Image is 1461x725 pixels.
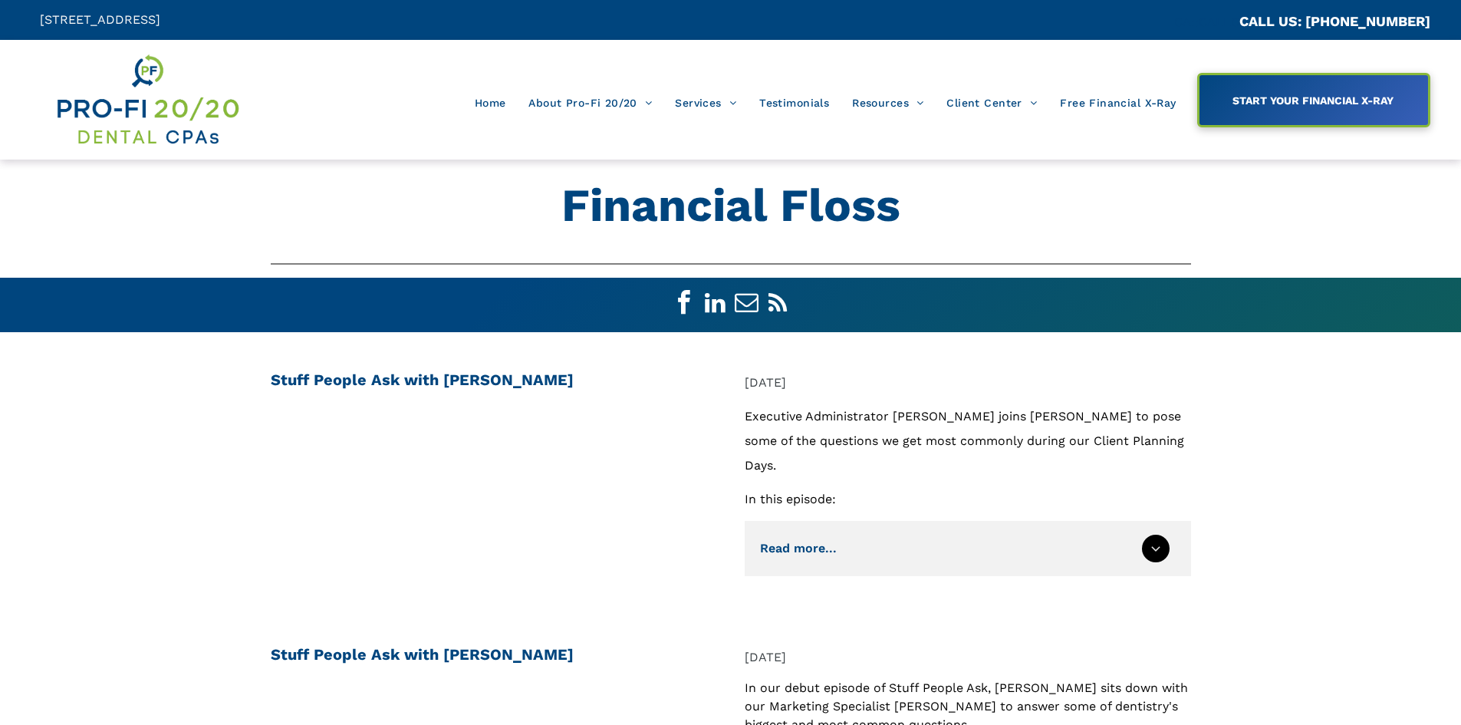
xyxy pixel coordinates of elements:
[271,645,574,664] span: Stuff People Ask with [PERSON_NAME]
[54,51,240,148] img: Get Dental CPA Consulting, Bookkeeping, & Bank Loans
[748,88,841,117] a: Testimonials
[1227,87,1399,114] span: START YOUR FINANCIAL X-RAY
[561,178,900,232] strong: Financial Floss
[271,371,574,389] span: Stuff People Ask with [PERSON_NAME]
[701,289,729,321] a: linkedin
[764,289,791,321] a: rss
[841,88,935,117] a: Resources
[745,375,786,390] span: [DATE]
[1239,13,1430,29] a: CALL US: [PHONE_NUMBER]
[935,88,1048,117] a: Client Center
[1197,73,1430,127] a: START YOUR FINANCIAL X-RAY
[463,88,518,117] a: Home
[732,289,760,321] a: email
[517,88,663,117] a: About Pro-Fi 20/20
[663,88,748,117] a: Services
[1174,15,1239,29] span: CA::CALLC
[1048,88,1187,117] a: Free Financial X-Ray
[745,409,1184,473] span: Executive Administrator [PERSON_NAME] joins [PERSON_NAME] to pose some of the questions we get mo...
[760,536,837,561] div: Read more...
[40,12,160,27] span: [STREET_ADDRESS]
[745,492,836,506] span: In this episode:
[745,650,786,664] span: [DATE]
[670,289,697,321] a: facebook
